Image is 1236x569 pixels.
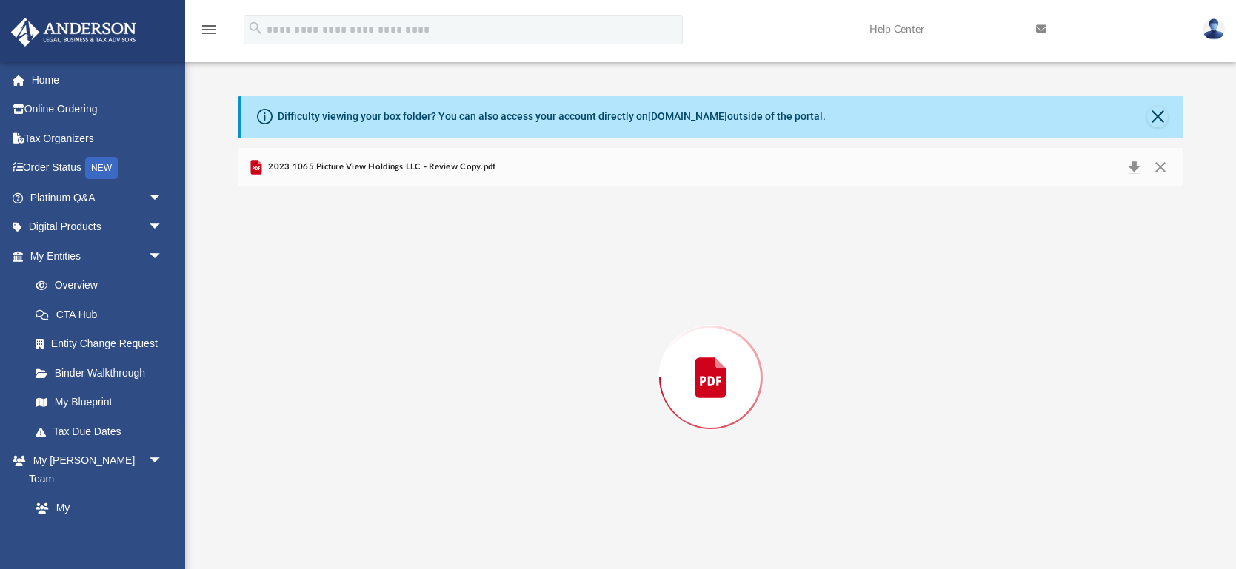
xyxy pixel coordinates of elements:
[10,124,185,153] a: Tax Organizers
[238,148,1183,569] div: Preview
[247,20,264,36] i: search
[148,212,178,243] span: arrow_drop_down
[21,494,170,559] a: My [PERSON_NAME] Team
[21,329,185,359] a: Entity Change Request
[265,161,495,174] span: 2023 1065 Picture View Holdings LLC - Review Copy.pdf
[278,109,826,124] div: Difficulty viewing your box folder? You can also access your account directly on outside of the p...
[7,18,141,47] img: Anderson Advisors Platinum Portal
[10,446,178,494] a: My [PERSON_NAME] Teamarrow_drop_down
[1203,18,1225,40] img: User Pic
[148,446,178,477] span: arrow_drop_down
[1147,157,1174,178] button: Close
[10,212,185,242] a: Digital Productsarrow_drop_down
[648,110,727,122] a: [DOMAIN_NAME]
[200,28,218,38] a: menu
[1120,157,1147,178] button: Download
[85,157,118,179] div: NEW
[1147,107,1168,127] button: Close
[21,271,185,300] a: Overview
[10,153,185,184] a: Order StatusNEW
[21,300,185,329] a: CTA Hub
[21,358,185,388] a: Binder Walkthrough
[10,241,185,271] a: My Entitiesarrow_drop_down
[10,95,185,124] a: Online Ordering
[21,388,178,417] a: My Blueprint
[21,417,185,446] a: Tax Due Dates
[200,21,218,38] i: menu
[148,241,178,272] span: arrow_drop_down
[10,65,185,95] a: Home
[10,183,185,212] a: Platinum Q&Aarrow_drop_down
[148,183,178,213] span: arrow_drop_down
